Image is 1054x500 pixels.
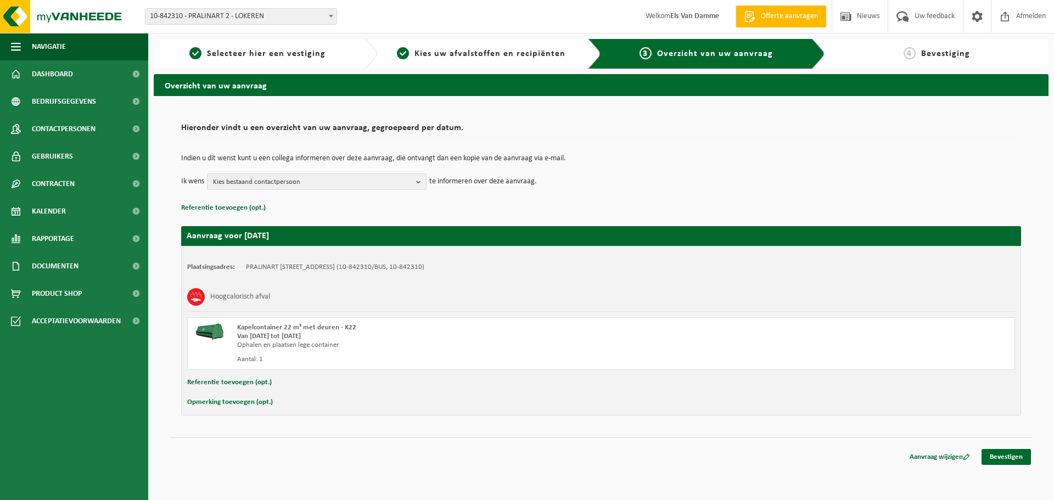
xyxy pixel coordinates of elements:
[207,173,427,190] button: Kies bestaand contactpersoon
[429,173,537,190] p: te informeren over deze aanvraag.
[237,341,645,350] div: Ophalen en plaatsen lege container
[397,47,409,59] span: 2
[640,47,652,59] span: 3
[32,170,75,198] span: Contracten
[921,49,970,58] span: Bevestiging
[193,323,226,340] img: HK-XK-22-GN-00.png
[210,288,270,306] h3: Hoogcalorisch afval
[32,115,96,143] span: Contactpersonen
[237,355,645,364] div: Aantal: 1
[32,307,121,335] span: Acceptatievoorwaarden
[32,88,96,115] span: Bedrijfsgegevens
[32,225,74,252] span: Rapportage
[32,198,66,225] span: Kalender
[181,201,266,215] button: Referentie toevoegen (opt.)
[32,280,82,307] span: Product Shop
[181,123,1021,138] h2: Hieronder vindt u een overzicht van uw aanvraag, gegroepeerd per datum.
[32,143,73,170] span: Gebruikers
[670,12,719,20] strong: Els Van Damme
[181,173,204,190] p: Ik wens
[657,49,773,58] span: Overzicht van uw aanvraag
[159,47,356,60] a: 1Selecteer hier een vestiging
[207,49,326,58] span: Selecteer hier een vestiging
[982,449,1031,465] a: Bevestigen
[213,174,412,190] span: Kies bestaand contactpersoon
[758,11,821,22] span: Offerte aanvragen
[187,395,273,409] button: Opmerking toevoegen (opt.)
[383,47,580,60] a: 2Kies uw afvalstoffen en recipiënten
[189,47,201,59] span: 1
[187,232,269,240] strong: Aanvraag voor [DATE]
[32,60,73,88] span: Dashboard
[237,333,301,340] strong: Van [DATE] tot [DATE]
[414,49,565,58] span: Kies uw afvalstoffen en recipiënten
[181,155,1021,162] p: Indien u dit wenst kunt u een collega informeren over deze aanvraag, die ontvangt dan een kopie v...
[237,324,356,331] span: Kapelcontainer 22 m³ met deuren - K22
[187,375,272,390] button: Referentie toevoegen (opt.)
[246,263,424,272] td: PRALINART [STREET_ADDRESS] (10-842310/BUS, 10-842310)
[187,263,235,271] strong: Plaatsingsadres:
[901,449,978,465] a: Aanvraag wijzigen
[154,74,1049,95] h2: Overzicht van uw aanvraag
[32,33,66,60] span: Navigatie
[145,9,337,24] span: 10-842310 - PRALINART 2 - LOKEREN
[145,8,337,25] span: 10-842310 - PRALINART 2 - LOKEREN
[904,47,916,59] span: 4
[736,5,826,27] a: Offerte aanvragen
[32,252,79,280] span: Documenten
